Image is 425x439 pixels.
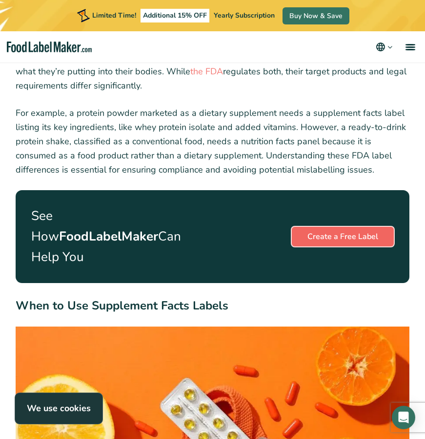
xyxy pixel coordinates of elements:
[190,66,223,77] a: the FDA
[31,206,185,267] p: See How Can Help You
[16,36,409,92] p: In contrast, a supplement facts label is required for dietary supplements like vitamins, minerals...
[392,406,415,429] div: Open Intercom Messenger
[214,11,275,20] span: Yearly Subscription
[92,11,136,20] span: Limited Time!
[27,402,91,414] strong: We use cookies
[59,228,158,245] strong: FoodLabelMaker
[16,298,228,313] strong: When to Use Supplement Facts Labels
[394,31,425,63] a: menu
[283,7,349,24] a: Buy Now & Save
[141,9,209,22] span: Additional 15% OFF
[292,227,394,246] a: Create a Free Label
[16,106,409,176] p: For example, a protein powder marketed as a dietary supplement needs a supplement facts label lis...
